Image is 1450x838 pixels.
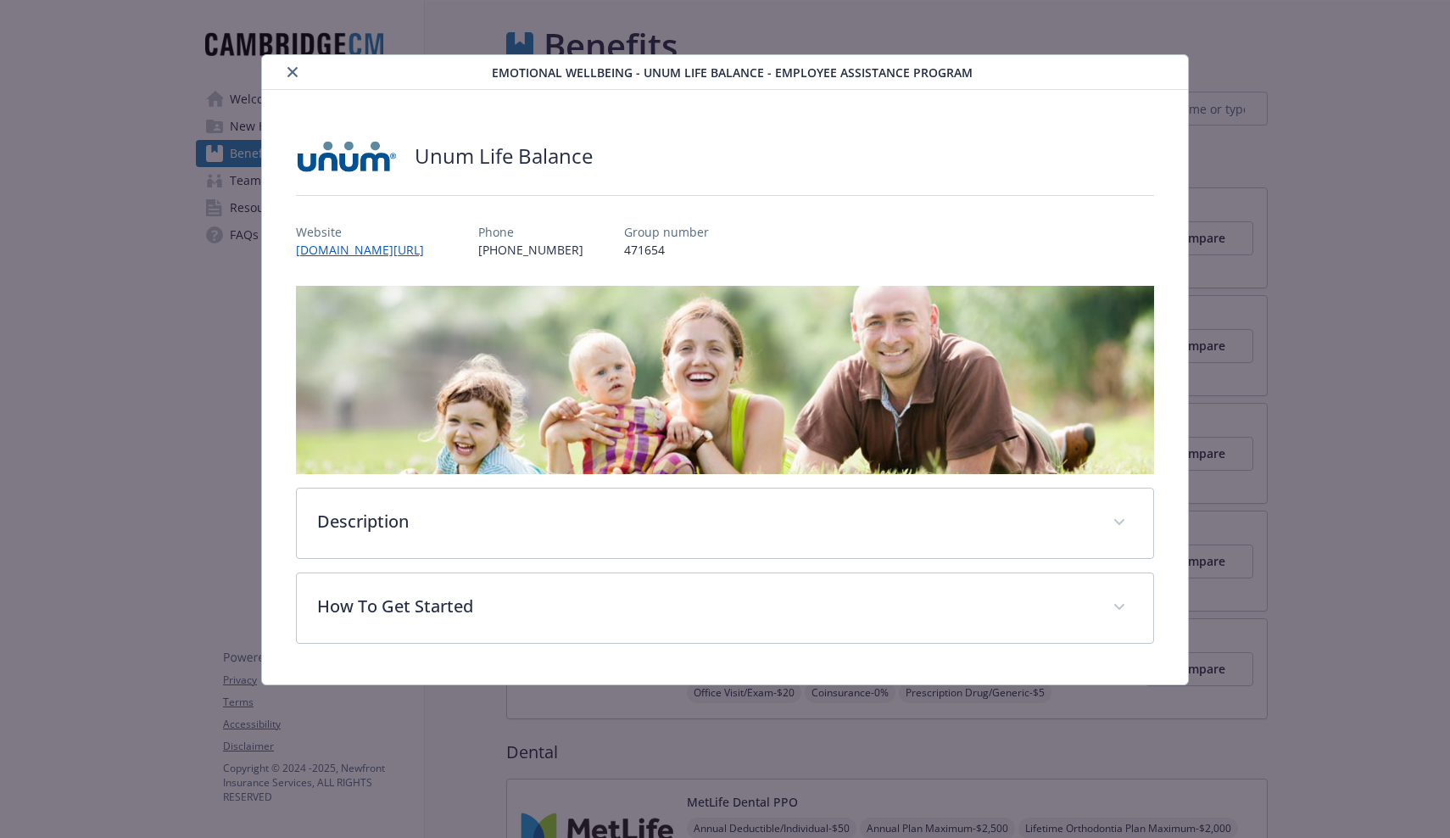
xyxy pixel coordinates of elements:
a: [DOMAIN_NAME][URL] [296,242,438,258]
p: Description [317,509,1092,534]
h2: Unum Life Balance [415,142,593,170]
img: UNUM [296,131,398,182]
button: close [282,62,303,82]
span: Emotional Wellbeing - Unum Life Balance - Employee Assistance Program [492,64,973,81]
p: 471654 [624,241,709,259]
p: Group number [624,223,709,241]
p: Phone [478,223,583,241]
div: details for plan Emotional Wellbeing - Unum Life Balance - Employee Assistance Program [145,54,1305,685]
div: How To Get Started [297,573,1153,643]
p: How To Get Started [317,594,1092,619]
img: banner [296,286,1154,474]
p: [PHONE_NUMBER] [478,241,583,259]
p: Website [296,223,438,241]
div: Description [297,489,1153,558]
